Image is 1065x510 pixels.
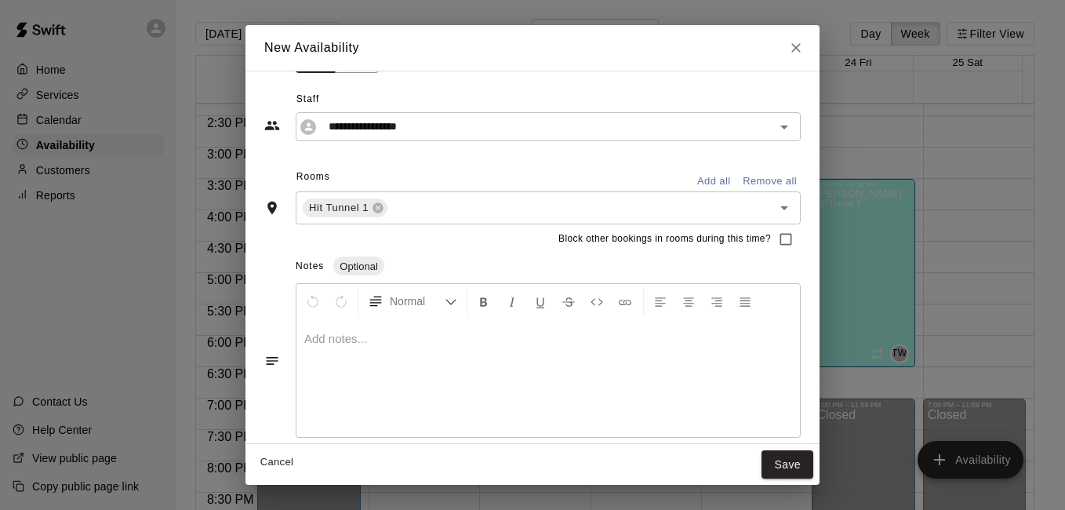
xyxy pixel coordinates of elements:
[264,118,280,133] svg: Staff
[300,287,326,315] button: Undo
[761,450,813,479] button: Save
[583,287,610,315] button: Insert Code
[264,38,359,58] h6: New Availability
[296,260,324,271] span: Notes
[558,231,771,247] span: Block other bookings in rooms during this time?
[527,287,554,315] button: Format Underline
[555,287,582,315] button: Format Strikethrough
[303,200,375,216] span: Hit Tunnel 1
[303,199,387,217] div: Hit Tunnel 1
[647,287,674,315] button: Left Align
[333,260,383,272] span: Optional
[739,169,801,194] button: Remove all
[773,197,795,219] button: Open
[773,116,795,138] button: Open
[499,287,525,315] button: Format Italics
[296,87,801,112] span: Staff
[328,287,354,315] button: Redo
[732,287,758,315] button: Justify Align
[252,450,302,475] button: Cancel
[675,287,702,315] button: Center Align
[471,287,497,315] button: Format Bold
[264,200,280,216] svg: Rooms
[362,287,463,315] button: Formatting Options
[264,353,280,369] svg: Notes
[703,287,730,315] button: Right Align
[689,169,739,194] button: Add all
[296,171,330,182] span: Rooms
[390,293,445,309] span: Normal
[782,34,810,62] button: Close
[612,287,638,315] button: Insert Link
